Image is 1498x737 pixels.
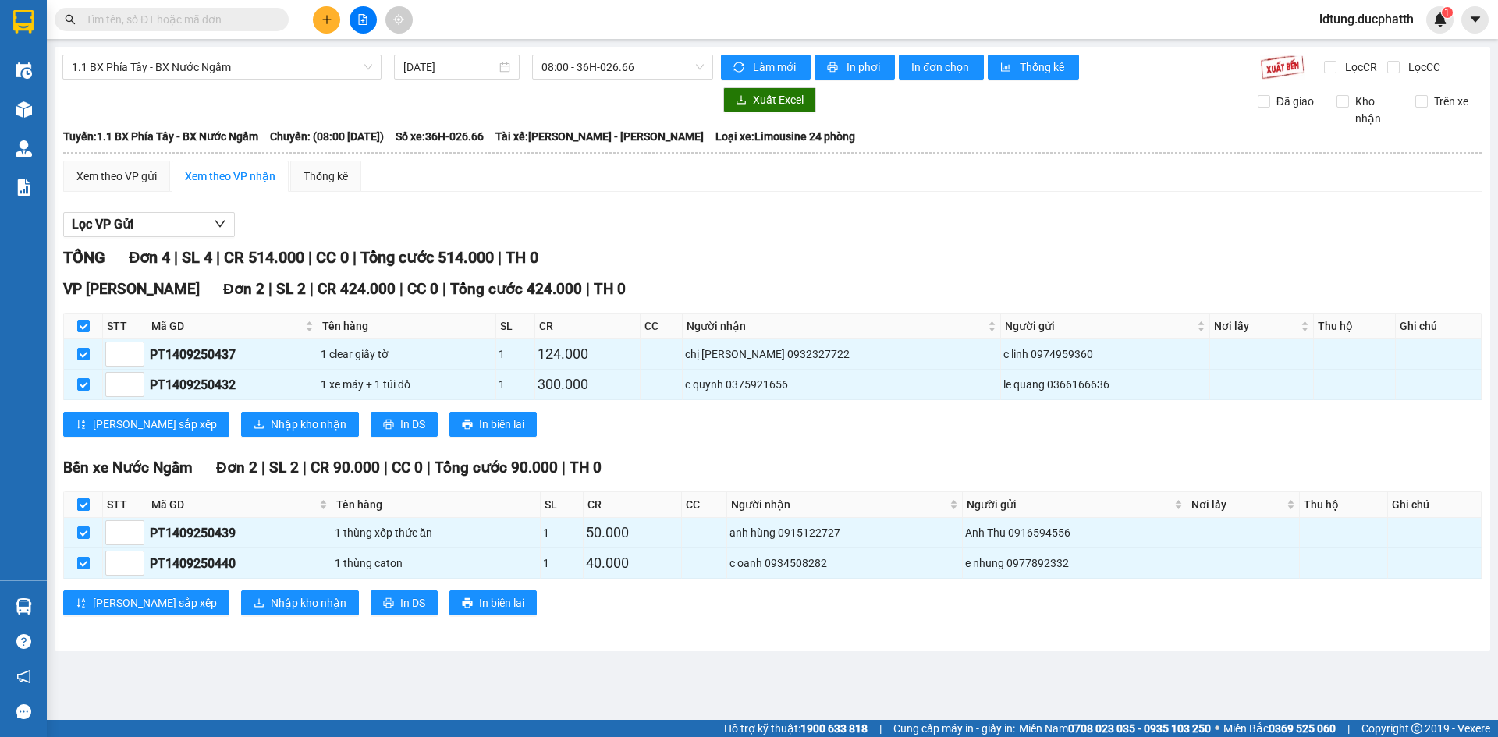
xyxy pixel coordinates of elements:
span: Mã GD [151,317,302,335]
span: printer [383,597,394,610]
span: Đã giao [1270,93,1320,110]
th: CR [584,492,682,518]
span: | [261,459,265,477]
span: printer [462,597,473,610]
span: VP [PERSON_NAME] [63,280,200,298]
button: downloadNhập kho nhận [241,412,359,437]
button: downloadXuất Excel [723,87,816,112]
span: Trên xe [1428,93,1475,110]
div: chị [PERSON_NAME] 0932327722 [685,345,998,363]
span: printer [462,419,473,431]
div: PT1409250440 [150,554,329,573]
img: warehouse-icon [16,101,32,118]
div: PT1409250432 [150,375,315,395]
th: SL [541,492,584,518]
div: le quang 0366166636 [1003,376,1207,393]
span: Hỗ trợ kỹ thuật: [724,720,868,737]
span: CC 0 [316,248,349,267]
div: e nhung 0977892332 [965,555,1184,572]
span: Tài xế: [PERSON_NAME] - [PERSON_NAME] [495,128,704,145]
button: Lọc VP Gửi [63,212,235,237]
span: | [310,280,314,298]
span: copyright [1411,723,1422,734]
span: In DS [400,416,425,433]
span: sort-ascending [76,419,87,431]
span: Người nhận [731,496,946,513]
th: Tên hàng [332,492,541,518]
strong: 0369 525 060 [1269,722,1336,735]
span: 08:00 - 36H-026.66 [541,55,704,79]
span: ⚪️ [1215,725,1219,732]
button: sort-ascending[PERSON_NAME] sắp xếp [63,412,229,437]
span: Tổng cước 514.000 [360,248,494,267]
img: icon-new-feature [1433,12,1447,27]
span: | [879,720,882,737]
div: c linh 0974959360 [1003,345,1207,363]
button: printerIn DS [371,412,438,437]
span: plus [321,14,332,25]
span: Nhập kho nhận [271,594,346,611]
img: warehouse-icon [16,140,32,157]
span: TH 0 [570,459,602,477]
span: | [268,280,272,298]
th: Thu hộ [1314,314,1396,339]
th: CR [535,314,641,339]
span: printer [383,419,394,431]
div: c oanh 0934508282 [729,555,960,572]
span: [PERSON_NAME] sắp xếp [93,416,217,433]
span: In biên lai [479,416,524,433]
span: | [427,459,431,477]
span: SL 2 [269,459,299,477]
span: Lọc CR [1339,58,1379,76]
span: Người gửi [1005,317,1194,335]
span: Kho nhận [1349,93,1404,127]
span: In phơi [847,58,882,76]
span: Thống kê [1020,58,1067,76]
div: Xem theo VP nhận [185,168,275,185]
span: | [174,248,178,267]
button: file-add [350,6,377,34]
th: STT [103,314,147,339]
div: 1 thùng xốp thức ăn [335,524,538,541]
span: bar-chart [1000,62,1013,74]
span: | [303,459,307,477]
span: Lọc CC [1402,58,1443,76]
span: Người gửi [967,496,1171,513]
span: TH 0 [594,280,626,298]
button: plus [313,6,340,34]
b: Tuyến: 1.1 BX Phía Tây - BX Nước Ngầm [63,130,258,143]
button: syncLàm mới [721,55,811,80]
span: TỔNG [63,248,105,267]
div: Anh Thu 0916594556 [965,524,1184,541]
span: In DS [400,594,425,611]
button: downloadNhập kho nhận [241,590,359,615]
span: In biên lai [479,594,524,611]
span: Nơi lấy [1191,496,1283,513]
span: SL 4 [182,248,212,267]
span: Đơn 2 [223,280,264,298]
div: anh hùng 0915122727 [729,524,960,541]
span: In đơn chọn [911,58,971,76]
span: message [16,704,31,719]
span: Miền Bắc [1223,720,1336,737]
td: PT1409250440 [147,548,332,579]
span: Bến xe Nước Ngầm [63,459,193,477]
span: | [216,248,220,267]
span: search [65,14,76,25]
div: 1 clear giấy tờ [321,345,493,363]
input: Tìm tên, số ĐT hoặc mã đơn [86,11,270,28]
td: PT1409250432 [147,370,318,400]
div: Xem theo VP gửi [76,168,157,185]
span: CR 424.000 [318,280,396,298]
div: 1 [499,345,533,363]
img: solution-icon [16,179,32,196]
img: warehouse-icon [16,598,32,615]
span: caret-down [1468,12,1482,27]
span: download [736,94,747,107]
button: In đơn chọn [899,55,984,80]
span: | [308,248,312,267]
div: 50.000 [586,522,679,544]
span: aim [393,14,404,25]
img: warehouse-icon [16,62,32,79]
span: CR 514.000 [224,248,304,267]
